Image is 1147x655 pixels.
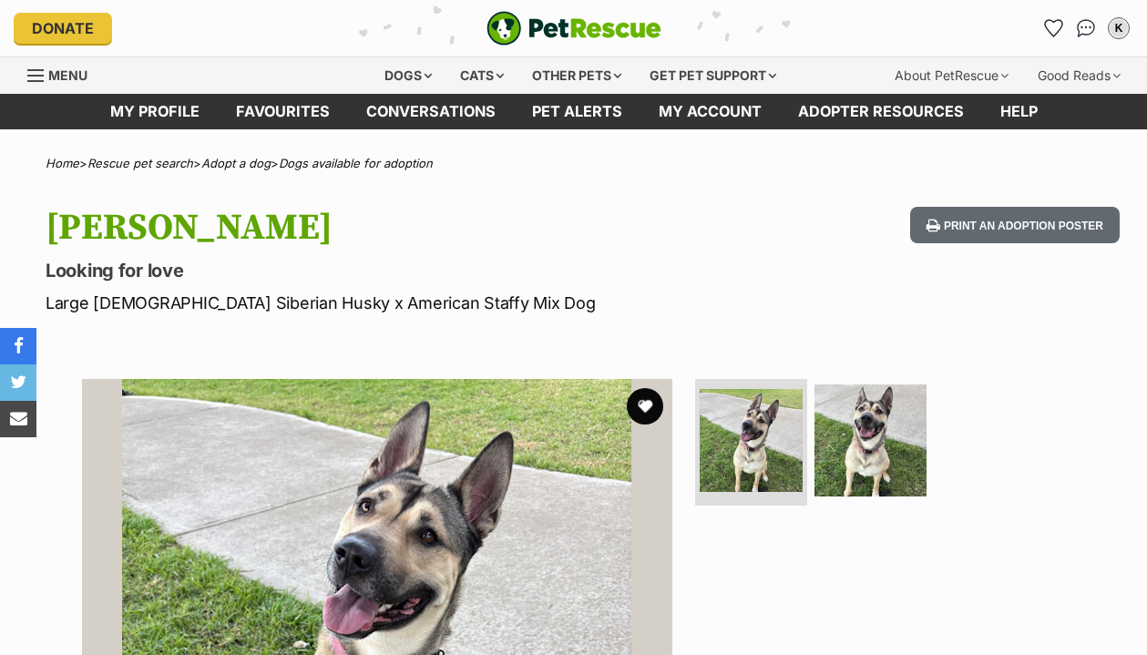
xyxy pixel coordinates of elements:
[46,156,79,170] a: Home
[486,11,661,46] img: logo-e224e6f780fb5917bec1dbf3a21bbac754714ae5b6737aabdf751b685950b380.svg
[218,94,348,129] a: Favourites
[519,57,634,94] div: Other pets
[1077,19,1096,37] img: chat-41dd97257d64d25036548639549fe6c8038ab92f7586957e7f3b1b290dea8141.svg
[1039,14,1068,43] a: Favourites
[201,156,271,170] a: Adopt a dog
[700,389,803,492] img: Photo of Shontae
[14,13,112,44] a: Donate
[92,94,218,129] a: My profile
[1025,57,1133,94] div: Good Reads
[514,94,640,129] a: Pet alerts
[1071,14,1101,43] a: Conversations
[1110,19,1128,37] div: K
[46,207,701,249] h1: [PERSON_NAME]
[814,384,927,496] img: Photo of Shontae
[910,207,1120,244] button: Print an adoption poster
[486,11,661,46] a: PetRescue
[48,67,87,83] span: Menu
[279,156,433,170] a: Dogs available for adoption
[780,94,982,129] a: Adopter resources
[637,57,789,94] div: Get pet support
[348,94,514,129] a: conversations
[46,291,701,315] p: Large [DEMOGRAPHIC_DATA] Siberian Husky x American Staffy Mix Dog
[882,57,1021,94] div: About PetRescue
[1104,14,1133,43] button: My account
[372,57,445,94] div: Dogs
[640,94,780,129] a: My account
[627,388,663,425] button: favourite
[46,258,701,283] p: Looking for love
[87,156,193,170] a: Rescue pet search
[27,57,100,90] a: Menu
[1039,14,1133,43] ul: Account quick links
[447,57,517,94] div: Cats
[982,94,1056,129] a: Help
